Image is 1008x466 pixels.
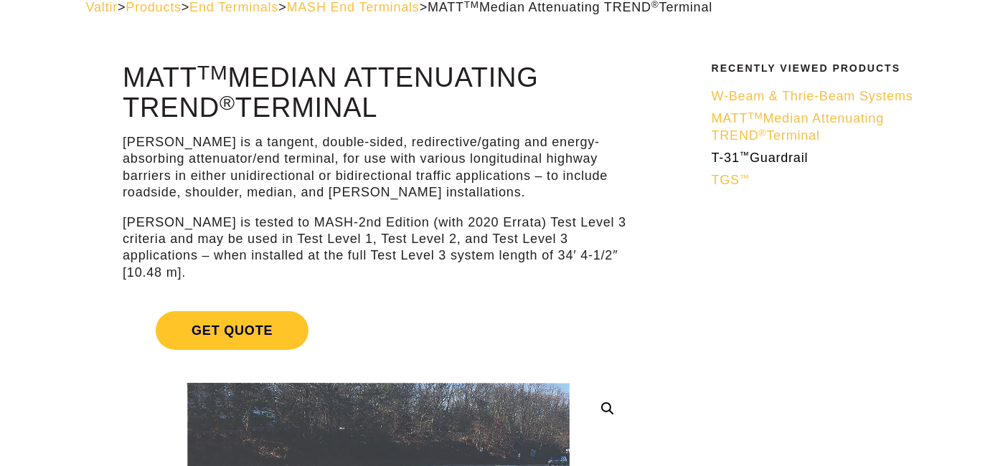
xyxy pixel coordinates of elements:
h2: Recently Viewed Products [712,63,913,74]
sup: TM [748,110,763,121]
a: W-Beam & Thrie-Beam Systems [712,88,913,105]
a: Get Quote [123,294,633,367]
span: W-Beam & Thrie-Beam Systems [712,89,913,103]
a: T-31™Guardrail [712,150,913,166]
sup: ™ [740,173,750,184]
p: [PERSON_NAME] is tested to MASH-2nd Edition (with 2020 Errata) Test Level 3 criteria and may be u... [123,214,633,282]
span: Get Quote [156,311,308,350]
sup: ® [759,128,767,138]
span: TGS [712,173,750,187]
span: MATT Median Attenuating TREND Terminal [712,111,884,142]
sup: TM [197,61,228,84]
h1: MATT Median Attenuating TREND Terminal [123,63,633,123]
sup: ® [220,91,235,114]
span: T-31 Guardrail [712,151,809,165]
sup: ™ [740,150,750,161]
p: [PERSON_NAME] is a tangent, double-sided, redirective/gating and energy-absorbing attenuator/end ... [123,134,633,201]
a: TGS™ [712,172,913,189]
a: MATTTMMedian Attenuating TREND®Terminal [712,110,913,144]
